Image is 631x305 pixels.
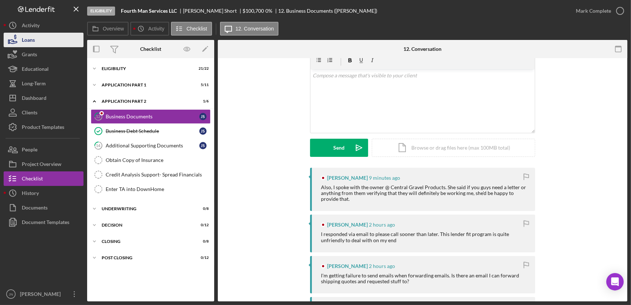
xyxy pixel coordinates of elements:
button: Loans [4,33,84,47]
button: Checklist [4,171,84,186]
div: Clients [22,105,37,122]
div: Project Overview [22,157,61,173]
button: Clients [4,105,84,120]
time: 2025-09-26 22:24 [369,263,395,269]
label: Checklist [187,26,207,32]
span: $100,700 [243,8,264,14]
div: 5 / 11 [196,83,209,87]
div: Closing [102,239,191,244]
button: Documents [4,200,84,215]
button: JN[PERSON_NAME] [4,287,84,301]
div: Checklist [140,46,161,52]
div: History [22,186,39,202]
div: J S [199,113,207,120]
button: History [4,186,84,200]
div: [PERSON_NAME] Short [183,8,243,14]
div: [PERSON_NAME] [18,287,65,303]
label: 12. Conversation [236,26,274,32]
div: Dashboard [22,91,46,107]
div: Application Part 2 [102,99,191,103]
div: 12. Conversation [404,46,442,52]
a: Obtain Copy of Insurance [91,153,211,167]
a: Enter TA into DownHome [91,182,211,196]
div: 0 / 12 [196,256,209,260]
div: J S [199,142,207,149]
div: 12. Business Documents ([PERSON_NAME]) [278,8,378,14]
button: Educational [4,62,84,76]
button: Product Templates [4,120,84,134]
a: 14Additional Supporting DocumentsJS [91,138,211,153]
div: Eligibility [102,66,191,71]
div: Long-Term [22,76,46,93]
div: Underwriting [102,207,191,211]
div: 0 % [265,8,272,14]
button: Document Templates [4,215,84,229]
div: 21 / 22 [196,66,209,71]
div: Application Part 1 [102,83,191,87]
a: Activity [4,18,84,33]
div: Obtain Copy of Insurance [106,157,210,163]
tspan: 14 [96,143,101,148]
button: Send [310,139,368,157]
button: Project Overview [4,157,84,171]
div: Activity [22,18,40,34]
button: Overview [87,22,129,36]
div: Mark Complete [576,4,611,18]
div: I'm getting failure to send emails when forwarding emails. Is there an email I can forward shippi... [321,273,528,284]
div: [PERSON_NAME] [327,175,368,181]
div: Open Intercom Messenger [606,273,624,290]
div: Business Documents [106,114,199,119]
label: Activity [148,26,164,32]
div: Decision [102,223,191,227]
div: Business Debt Schedule [106,128,199,134]
button: Long-Term [4,76,84,91]
div: 1 / 6 [196,99,209,103]
div: 0 / 8 [196,207,209,211]
div: Loans [22,33,35,49]
div: Send [334,139,345,157]
button: Grants [4,47,84,62]
div: People [22,142,37,159]
div: Eligibility [87,7,115,16]
div: Document Templates [22,215,69,231]
div: I responded via email to please call sooner than later. This lender fit program is quite unfriend... [321,231,528,243]
div: [PERSON_NAME] [327,263,368,269]
tspan: 12 [96,114,101,119]
button: 12. Conversation [220,22,279,36]
div: Documents [22,200,48,217]
a: Business Debt ScheduleJS [91,124,211,138]
button: Dashboard [4,91,84,105]
div: Credit Analysis Support- Spread Financials [106,172,210,178]
a: 12Business DocumentsJS [91,109,211,124]
button: People [4,142,84,157]
div: Enter TA into DownHome [106,186,210,192]
label: Overview [103,26,124,32]
div: Grants [22,47,37,64]
button: Activity [130,22,169,36]
div: J S [199,127,207,135]
div: [PERSON_NAME] [327,222,368,228]
text: JN [9,292,13,296]
time: 2025-09-26 23:57 [369,175,400,181]
div: Educational [22,62,49,78]
button: Mark Complete [569,4,627,18]
div: 0 / 12 [196,223,209,227]
b: Fourth Man Services LLC [121,8,177,14]
div: 0 / 8 [196,239,209,244]
button: Checklist [171,22,212,36]
div: Checklist [22,171,43,188]
a: Credit Analysis Support- Spread Financials [91,167,211,182]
